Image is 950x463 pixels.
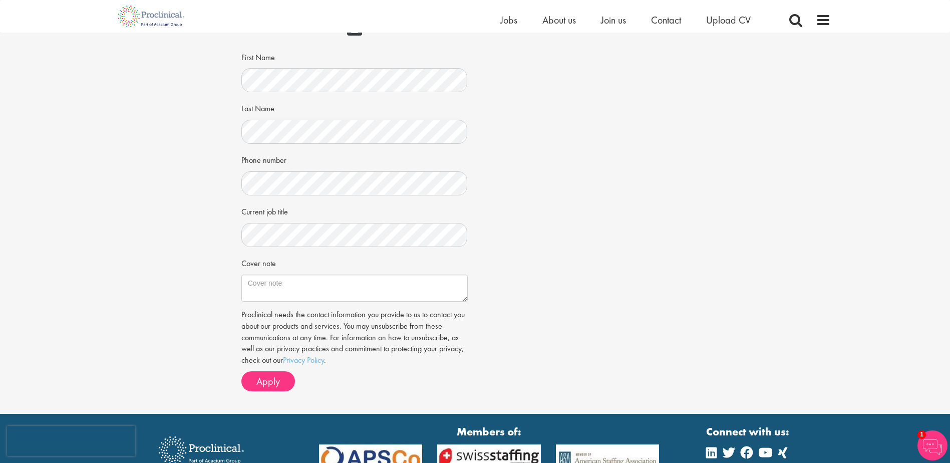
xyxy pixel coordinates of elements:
[500,14,517,27] a: Jobs
[241,309,468,366] p: Proclinical needs the contact information you provide to us to contact you about our products and...
[706,424,791,439] strong: Connect with us:
[7,426,135,456] iframe: reCAPTCHA
[241,49,275,64] label: First Name
[706,14,751,27] a: Upload CV
[241,371,295,391] button: Apply
[241,151,286,166] label: Phone number
[319,424,660,439] strong: Members of:
[241,100,274,115] label: Last Name
[601,14,626,27] a: Join us
[283,355,324,365] a: Privacy Policy
[241,203,288,218] label: Current job title
[651,14,681,27] a: Contact
[256,375,280,388] span: Apply
[542,14,576,27] a: About us
[917,430,947,460] img: Chatbot
[917,430,926,439] span: 1
[241,255,276,270] label: Cover note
